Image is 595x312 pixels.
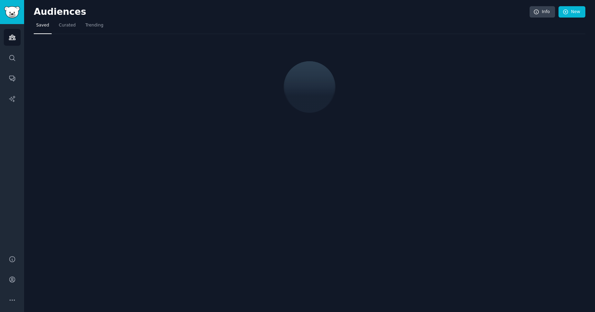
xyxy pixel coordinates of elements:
[34,20,52,34] a: Saved
[59,22,76,29] span: Curated
[36,22,49,29] span: Saved
[530,6,555,18] a: Info
[83,20,106,34] a: Trending
[4,6,20,18] img: GummySearch logo
[559,6,585,18] a: New
[85,22,103,29] span: Trending
[56,20,78,34] a: Curated
[34,7,530,18] h2: Audiences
